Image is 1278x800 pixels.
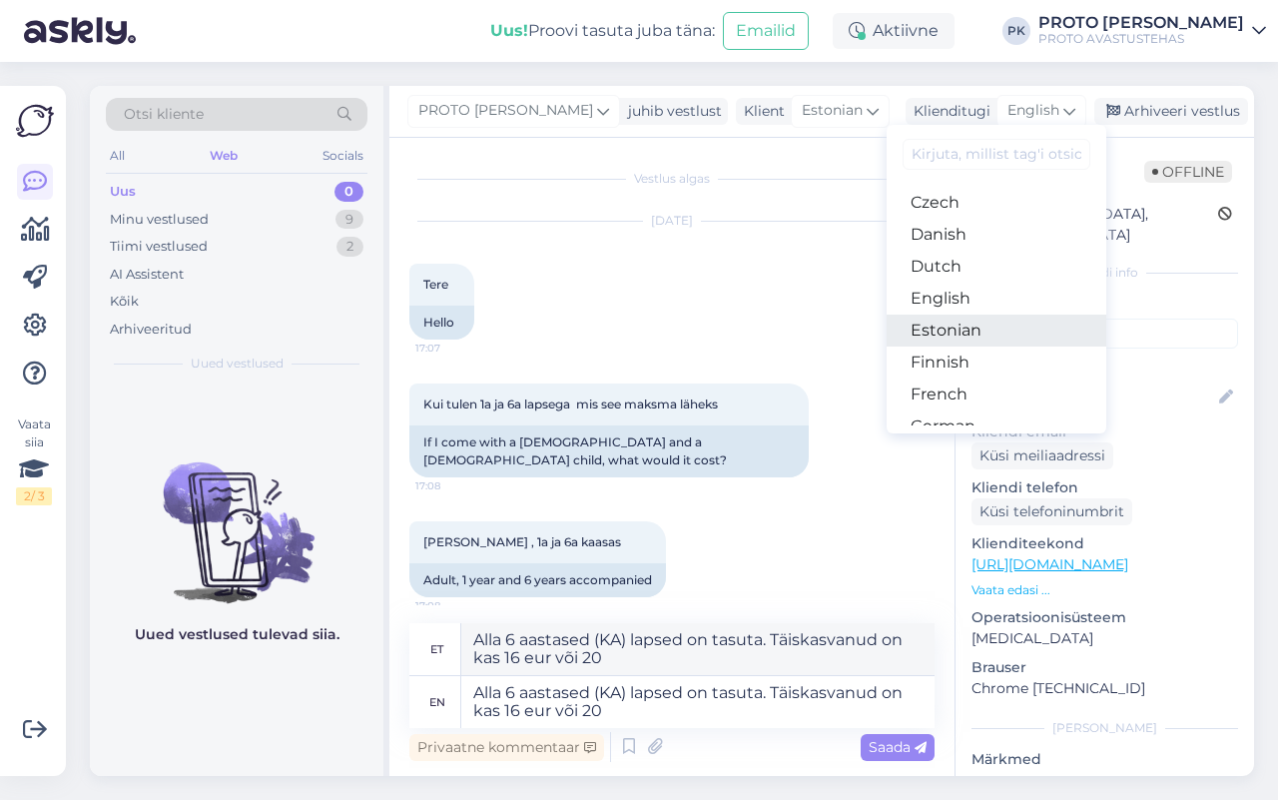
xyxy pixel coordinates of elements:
span: [PERSON_NAME] , 1a ja 6a kaasas [423,534,621,549]
span: Uued vestlused [191,355,284,373]
span: 17:07 [415,341,490,356]
div: 9 [335,210,363,230]
div: Vaata siia [16,415,52,505]
a: Czech [887,187,1106,219]
p: Märkmed [971,749,1238,770]
div: Web [206,143,242,169]
div: Proovi tasuta juba täna: [490,19,715,43]
div: Arhiveeri vestlus [1094,98,1248,125]
div: Adult, 1 year and 6 years accompanied [409,563,666,597]
span: Offline [1144,161,1232,183]
textarea: Alla 6 aastased (KA) lapsed on tasuta. Täiskasvanud on kas 16 eur või 20 [461,623,935,675]
a: Estonian [887,315,1106,347]
input: Kirjuta, millist tag'i otsid [903,139,1090,170]
p: Kliendi telefon [971,477,1238,498]
img: No chats [90,426,383,606]
img: Askly Logo [16,102,54,140]
div: If I come with a [DEMOGRAPHIC_DATA] and a [DEMOGRAPHIC_DATA] child, what would it cost? [409,425,809,477]
button: Emailid [723,12,809,50]
p: Brauser [971,657,1238,678]
div: Klienditugi [906,101,990,122]
a: Dutch [887,251,1106,283]
b: Uus! [490,21,528,40]
a: French [887,379,1106,410]
a: [URL][DOMAIN_NAME] [971,555,1128,573]
a: Finnish [887,347,1106,379]
div: Vestlus algas [409,170,935,188]
div: juhib vestlust [620,101,722,122]
div: Uus [110,182,136,202]
div: Hello [409,306,474,340]
a: PROTO [PERSON_NAME]PROTO AVASTUSTEHAS [1038,15,1266,47]
span: Tere [423,277,448,292]
div: PROTO [PERSON_NAME] [1038,15,1244,31]
p: Kliendi email [971,421,1238,442]
div: Privaatne kommentaar [409,734,604,761]
div: Minu vestlused [110,210,209,230]
span: 17:08 [415,478,490,493]
a: German [887,410,1106,442]
span: Estonian [802,100,863,122]
p: Operatsioonisüsteem [971,607,1238,628]
span: Kui tulen 1a ja 6a lapsega mis see maksma läheks [423,397,718,411]
div: Socials [319,143,367,169]
div: Küsi telefoninumbrit [971,498,1132,525]
div: Klient [736,101,785,122]
a: English [887,283,1106,315]
p: Uued vestlused tulevad siia. [135,624,339,645]
div: [DATE] [409,212,935,230]
div: Aktiivne [833,13,955,49]
div: 2 / 3 [16,487,52,505]
div: PROTO AVASTUSTEHAS [1038,31,1244,47]
div: AI Assistent [110,265,184,285]
span: Saada [869,738,927,756]
div: 0 [334,182,363,202]
p: Vaata edasi ... [971,581,1238,599]
p: Klienditeekond [971,533,1238,554]
span: English [1007,100,1059,122]
div: et [430,632,443,666]
div: Küsi meiliaadressi [971,442,1113,469]
p: Chrome [TECHNICAL_ID] [971,678,1238,699]
span: PROTO [PERSON_NAME] [418,100,593,122]
div: 2 [336,237,363,257]
div: en [429,685,445,719]
span: Otsi kliente [124,104,204,125]
textarea: Alla 6 aastased (KA) lapsed on tasuta. Täiskasvanud on kas 16 eur või 20 [461,676,935,728]
div: [PERSON_NAME] [971,719,1238,737]
div: All [106,143,129,169]
div: Kõik [110,292,139,312]
div: Tiimi vestlused [110,237,208,257]
div: PK [1002,17,1030,45]
div: Arhiveeritud [110,320,192,340]
span: 17:08 [415,598,490,613]
a: Danish [887,219,1106,251]
p: [MEDICAL_DATA] [971,628,1238,649]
